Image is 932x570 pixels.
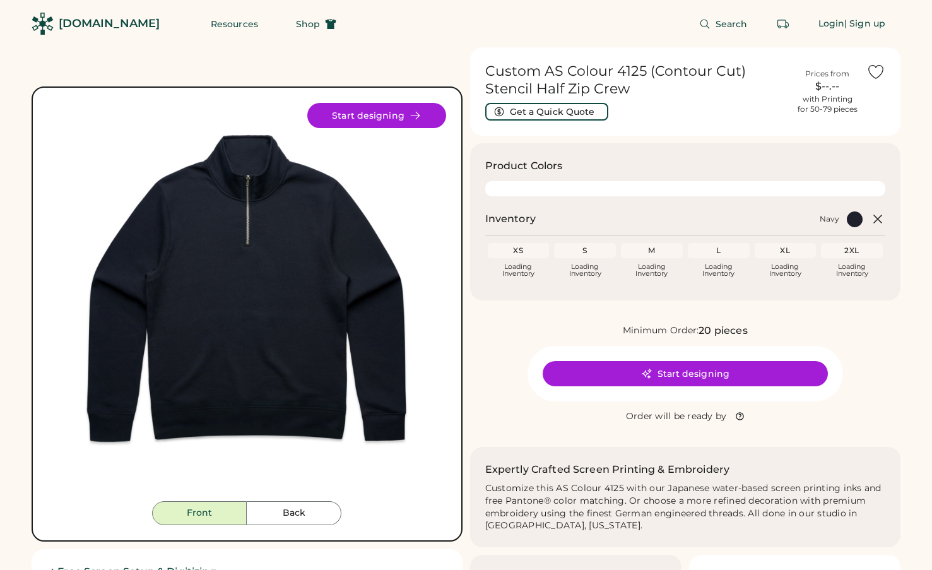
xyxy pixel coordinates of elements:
[196,11,273,37] button: Resources
[699,323,747,338] div: 20 pieces
[307,103,446,128] button: Start designing
[296,20,320,28] span: Shop
[48,103,446,501] img: 4125 - Navy Front Image
[798,94,858,114] div: with Printing for 50-79 pieces
[485,482,886,533] div: Customize this AS Colour 4125 with our Japanese water-based screen printing inks and free Pantone...
[32,13,54,35] img: Rendered Logo - Screens
[623,324,699,337] div: Minimum Order:
[684,11,763,37] button: Search
[690,246,747,256] div: L
[569,263,601,277] div: Loading Inventory
[796,79,859,94] div: $--.--
[247,501,341,525] button: Back
[716,20,748,28] span: Search
[543,361,828,386] button: Start designing
[823,246,880,256] div: 2XL
[485,211,536,227] h2: Inventory
[557,246,613,256] div: S
[485,462,730,477] h2: Expertly Crafted Screen Printing & Embroidery
[152,501,247,525] button: Front
[48,103,446,501] div: 4125 Style Image
[818,18,845,30] div: Login
[844,18,885,30] div: | Sign up
[820,214,839,224] div: Navy
[502,263,534,277] div: Loading Inventory
[59,16,160,32] div: [DOMAIN_NAME]
[281,11,351,37] button: Shop
[635,263,668,277] div: Loading Inventory
[490,246,547,256] div: XS
[485,103,608,121] button: Get a Quick Quote
[485,158,563,174] h3: Product Colors
[836,263,868,277] div: Loading Inventory
[485,62,789,98] h1: Custom AS Colour 4125 (Contour Cut) Stencil Half Zip Crew
[626,410,727,423] div: Order will be ready by
[702,263,734,277] div: Loading Inventory
[757,246,814,256] div: XL
[769,263,801,277] div: Loading Inventory
[623,246,680,256] div: M
[770,11,796,37] button: Retrieve an order
[805,69,849,79] div: Prices from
